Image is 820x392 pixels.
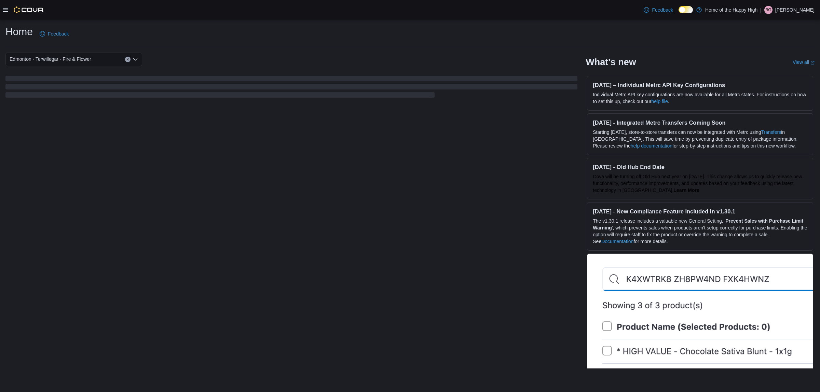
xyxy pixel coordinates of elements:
p: The v1.30.1 release includes a valuable new General Setting, ' ', which prevents sales when produ... [593,218,807,245]
p: [PERSON_NAME] [775,6,815,14]
p: | [760,6,762,14]
span: Edmonton - Terwillegar - Fire & Flower [10,55,91,63]
a: help file [652,99,668,104]
button: Clear input [125,57,131,62]
h1: Home [5,25,33,39]
span: Feedback [48,30,69,37]
a: View allExternal link [793,59,815,65]
p: Individual Metrc API key configurations are now available for all Metrc states. For instructions ... [593,91,807,105]
button: Open list of options [133,57,138,62]
span: Cova will be turning off Old Hub next year on [DATE]. This change allows us to quickly release ne... [593,174,802,193]
p: Starting [DATE], store-to-store transfers can now be integrated with Metrc using in [GEOGRAPHIC_D... [593,129,807,149]
h2: What's new [586,57,636,68]
a: Learn More [673,187,699,193]
h3: [DATE] - Old Hub End Date [593,164,807,170]
svg: External link [810,61,815,65]
h3: [DATE] – Individual Metrc API Key Configurations [593,82,807,88]
input: Dark Mode [679,6,693,13]
h3: [DATE] - Integrated Metrc Transfers Coming Soon [593,119,807,126]
a: Feedback [641,3,675,17]
span: BG [765,6,771,14]
span: Loading [5,77,577,99]
a: Feedback [37,27,71,41]
p: Home of the Happy High [705,6,757,14]
span: Feedback [652,6,673,13]
a: Transfers [761,129,781,135]
a: help documentation [631,143,672,149]
a: Documentation [601,239,633,244]
h3: [DATE] - New Compliance Feature Included in v1.30.1 [593,208,807,215]
div: Bryton Garstin [764,6,773,14]
img: Cova [14,6,44,13]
